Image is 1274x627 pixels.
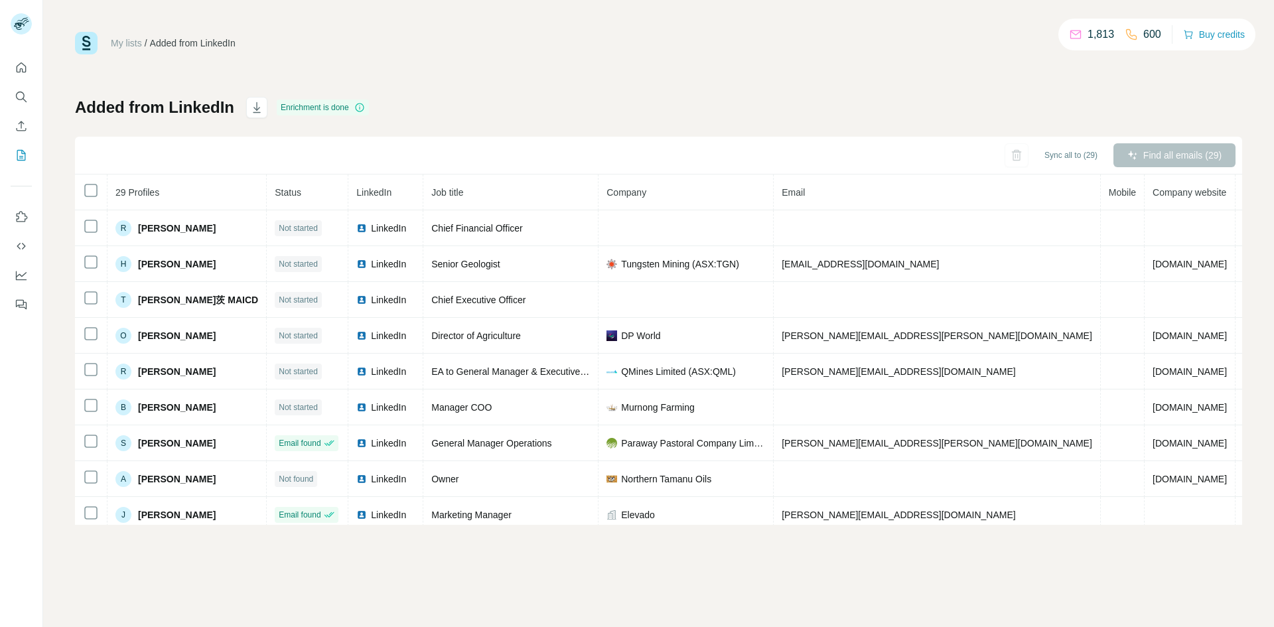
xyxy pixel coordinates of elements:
span: Not started [279,294,318,306]
div: J [115,507,131,523]
span: [PERSON_NAME] [138,222,216,235]
img: company-logo [606,366,617,377]
img: LinkedIn logo [356,438,367,449]
img: company-logo [606,330,617,341]
div: O [115,328,131,344]
span: LinkedIn [371,401,406,414]
span: [PERSON_NAME] [138,508,216,522]
span: Not started [279,222,318,234]
button: Enrich CSV [11,114,32,138]
span: Murnong Farming [621,401,695,414]
img: LinkedIn logo [356,510,367,520]
span: [DOMAIN_NAME] [1153,474,1227,484]
img: LinkedIn logo [356,295,367,305]
span: Company website [1153,187,1226,198]
span: 29 Profiles [115,187,159,198]
span: EA to General Manager & Executive Chairman [431,366,623,377]
span: [PERSON_NAME] [138,365,216,378]
span: [PERSON_NAME] [138,437,216,450]
span: LinkedIn [356,187,391,198]
span: Status [275,187,301,198]
img: LinkedIn logo [356,402,367,413]
p: 600 [1143,27,1161,42]
div: Added from LinkedIn [150,36,236,50]
span: Director of Agriculture [431,330,521,341]
div: R [115,220,131,236]
span: [PERSON_NAME] [138,401,216,414]
span: LinkedIn [371,293,406,307]
div: S [115,435,131,451]
span: Owner [431,474,459,484]
span: Not started [279,366,318,378]
span: Chief Executive Officer [431,295,526,305]
span: LinkedIn [371,222,406,235]
button: Sync all to (29) [1035,145,1107,165]
span: Paraway Pastoral Company Limited [621,437,765,450]
span: [DOMAIN_NAME] [1153,259,1227,269]
img: company-logo [606,438,617,449]
span: LinkedIn [371,257,406,271]
span: Job title [431,187,463,198]
span: [PERSON_NAME] [138,329,216,342]
div: A [115,471,131,487]
span: Manager COO [431,402,492,413]
div: R [115,364,131,380]
span: Not started [279,401,318,413]
span: [DOMAIN_NAME] [1153,366,1227,377]
img: LinkedIn logo [356,366,367,377]
span: LinkedIn [371,437,406,450]
span: [EMAIL_ADDRESS][DOMAIN_NAME] [782,259,939,269]
div: B [115,399,131,415]
button: Search [11,85,32,109]
span: LinkedIn [371,329,406,342]
span: [DOMAIN_NAME] [1153,402,1227,413]
img: LinkedIn logo [356,259,367,269]
button: Buy credits [1183,25,1245,44]
img: LinkedIn logo [356,474,367,484]
span: Sync all to (29) [1044,149,1097,161]
button: Feedback [11,293,32,316]
span: Not started [279,258,318,270]
span: [DOMAIN_NAME] [1153,330,1227,341]
span: [PERSON_NAME][EMAIL_ADDRESS][DOMAIN_NAME] [782,510,1015,520]
span: Tungsten Mining (ASX:TGN) [621,257,739,271]
div: Enrichment is done [277,100,369,115]
span: Marketing Manager [431,510,512,520]
span: Email [782,187,805,198]
button: Use Surfe on LinkedIn [11,205,32,229]
span: Company [606,187,646,198]
button: Quick start [11,56,32,80]
button: Dashboard [11,263,32,287]
button: Use Surfe API [11,234,32,258]
span: General Manager Operations [431,438,551,449]
img: company-logo [606,402,617,413]
span: LinkedIn [371,508,406,522]
span: [PERSON_NAME] [138,472,216,486]
span: Not found [279,473,313,485]
img: LinkedIn logo [356,330,367,341]
span: [PERSON_NAME][EMAIL_ADDRESS][PERSON_NAME][DOMAIN_NAME] [782,438,1092,449]
span: QMines Limited (ASX:QML) [621,365,736,378]
span: DP World [621,329,660,342]
div: H [115,256,131,272]
span: Chief Financial Officer [431,223,522,234]
a: My lists [111,38,142,48]
span: Email found [279,437,320,449]
span: Not started [279,330,318,342]
span: Email found [279,509,320,521]
span: LinkedIn [371,365,406,378]
p: 1,813 [1088,27,1114,42]
img: LinkedIn logo [356,223,367,234]
img: company-logo [606,259,617,269]
span: Senior Geologist [431,259,500,269]
span: Mobile [1109,187,1136,198]
img: company-logo [606,474,617,484]
span: Elevado [621,508,655,522]
button: My lists [11,143,32,167]
div: T [115,292,131,308]
span: [DOMAIN_NAME] [1153,438,1227,449]
span: [PERSON_NAME][EMAIL_ADDRESS][PERSON_NAME][DOMAIN_NAME] [782,330,1092,341]
h1: Added from LinkedIn [75,97,234,118]
span: [PERSON_NAME][EMAIL_ADDRESS][DOMAIN_NAME] [782,366,1015,377]
img: Surfe Logo [75,32,98,54]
